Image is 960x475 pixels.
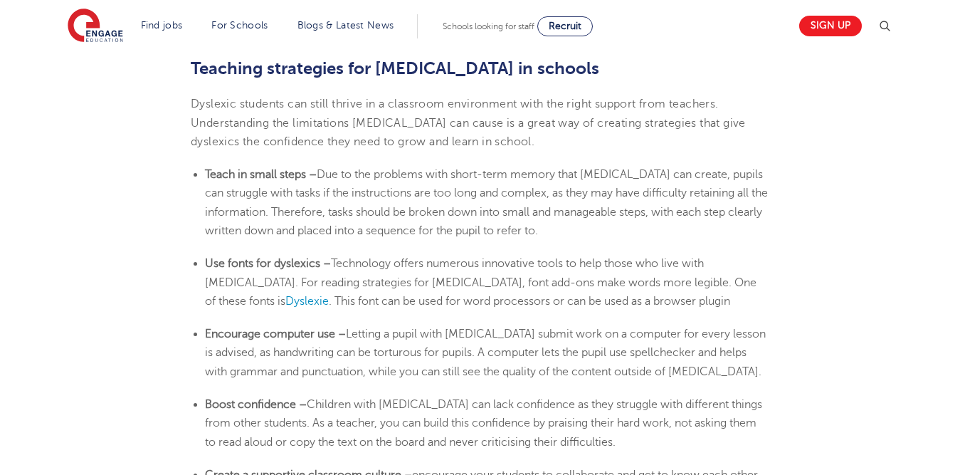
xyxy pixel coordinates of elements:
img: Engage Education [68,9,123,44]
a: Blogs & Latest News [297,20,394,31]
a: For Schools [211,20,268,31]
span: Dyslexic students can still thrive in a classroom environment with the right support from teacher... [191,98,746,148]
b: Encourage computer use [205,328,335,340]
a: Sign up [799,16,862,36]
b: Teaching strategies for [MEDICAL_DATA] in schools [191,58,599,78]
span: Due to the problems with short-term memory that [MEDICAL_DATA] can create, pupils can struggle wi... [205,168,768,237]
b: Boost confidence – [205,398,307,411]
span: Recruit [549,21,581,31]
b: – [338,328,346,340]
a: Dyslexie [285,295,329,308]
span: Schools looking for staff [443,21,534,31]
span: Letting a pupil with [MEDICAL_DATA] submit work on a computer for every lesson is advised, as han... [205,328,766,378]
span: . This font can be used for word processors or can be used as a browser plugin [329,295,730,308]
a: Recruit [537,16,593,36]
span: Children with [MEDICAL_DATA] can lack confidence as they struggle with different things from othe... [205,398,762,449]
a: Find jobs [141,20,183,31]
b: Use fonts for dyslexics – [205,257,331,270]
b: Teach in small steps – [205,168,317,181]
span: Technology offers numerous innovative tools to help those who live with [MEDICAL_DATA]. For readi... [205,257,756,308]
